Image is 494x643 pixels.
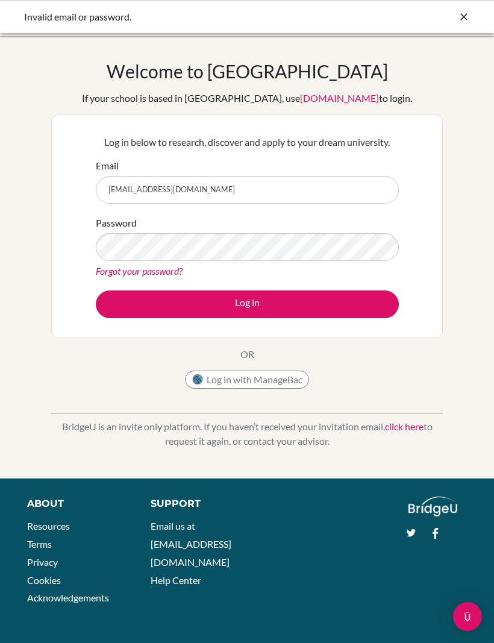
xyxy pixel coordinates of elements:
[27,497,123,511] div: About
[51,419,443,448] p: BridgeU is an invite only platform. If you haven’t received your invitation email, to request it ...
[151,574,201,586] a: Help Center
[27,556,58,568] a: Privacy
[185,371,309,389] button: Log in with ManageBac
[151,497,236,511] div: Support
[96,158,119,173] label: Email
[453,602,482,631] div: Open Intercom Messenger
[385,421,424,432] a: click here
[107,60,388,82] h1: Welcome to [GEOGRAPHIC_DATA]
[27,538,52,550] a: Terms
[151,520,231,567] a: Email us at [EMAIL_ADDRESS][DOMAIN_NAME]
[240,347,254,362] p: OR
[27,592,109,603] a: Acknowledgements
[408,497,457,516] img: logo_white@2x-f4f0deed5e89b7ecb1c2cc34c3e3d731f90f0f143d5ea2071677605dd97b5244.png
[96,265,183,277] a: Forgot your password?
[96,216,137,230] label: Password
[27,520,70,532] a: Resources
[96,290,399,318] button: Log in
[27,574,61,586] a: Cookies
[82,91,412,105] div: If your school is based in [GEOGRAPHIC_DATA], use to login.
[300,92,379,104] a: [DOMAIN_NAME]
[96,135,399,149] p: Log in below to research, discover and apply to your dream university.
[24,10,289,24] div: Invalid email or password.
